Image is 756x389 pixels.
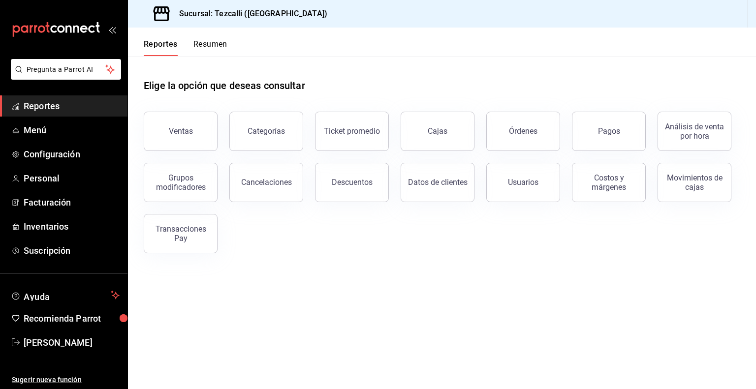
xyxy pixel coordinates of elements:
button: Datos de clientes [401,163,474,202]
button: Movimientos de cajas [658,163,731,202]
a: Pregunta a Parrot AI [7,71,121,82]
span: Personal [24,172,120,185]
span: Configuración [24,148,120,161]
button: Resumen [193,39,227,56]
button: Cajas [401,112,474,151]
button: Órdenes [486,112,560,151]
div: Costos y márgenes [578,173,639,192]
span: Sugerir nueva función [12,375,120,385]
div: Cancelaciones [241,178,292,187]
div: Usuarios [508,178,538,187]
div: Ticket promedio [324,126,380,136]
div: Movimientos de cajas [664,173,725,192]
div: Descuentos [332,178,373,187]
button: Descuentos [315,163,389,202]
div: Ventas [169,126,193,136]
button: Categorías [229,112,303,151]
div: Datos de clientes [408,178,468,187]
span: [PERSON_NAME] [24,336,120,349]
span: Pregunta a Parrot AI [27,64,106,75]
div: Análisis de venta por hora [664,122,725,141]
h1: Elige la opción que deseas consultar [144,78,305,93]
span: Menú [24,123,120,137]
span: Facturación [24,196,120,209]
span: Inventarios [24,220,120,233]
button: Usuarios [486,163,560,202]
button: Cancelaciones [229,163,303,202]
button: open_drawer_menu [108,26,116,33]
div: Transacciones Pay [150,224,211,243]
button: Grupos modificadores [144,163,218,202]
button: Ventas [144,112,218,151]
span: Suscripción [24,244,120,257]
div: Categorías [248,126,285,136]
button: Análisis de venta por hora [658,112,731,151]
button: Transacciones Pay [144,214,218,253]
div: navigation tabs [144,39,227,56]
button: Pagos [572,112,646,151]
button: Ticket promedio [315,112,389,151]
span: Recomienda Parrot [24,312,120,325]
div: Grupos modificadores [150,173,211,192]
div: Cajas [428,126,447,136]
div: Órdenes [509,126,537,136]
button: Pregunta a Parrot AI [11,59,121,80]
h3: Sucursal: Tezcalli ([GEOGRAPHIC_DATA]) [171,8,327,20]
span: Ayuda [24,289,107,301]
button: Costos y márgenes [572,163,646,202]
div: Pagos [598,126,620,136]
button: Reportes [144,39,178,56]
span: Reportes [24,99,120,113]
